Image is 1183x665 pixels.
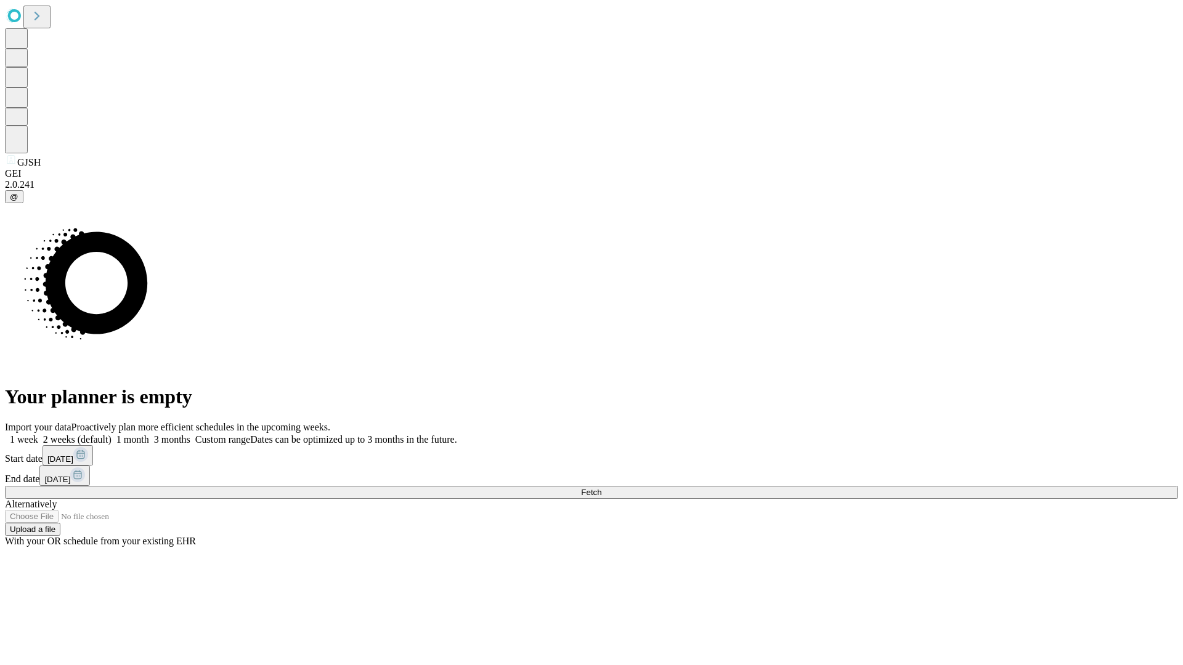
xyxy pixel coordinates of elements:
span: GJSH [17,157,41,167]
span: [DATE] [47,454,73,464]
span: Alternatively [5,499,57,509]
span: Proactively plan more efficient schedules in the upcoming weeks. [71,422,330,432]
button: Fetch [5,486,1178,499]
div: 2.0.241 [5,179,1178,190]
span: Fetch [581,488,601,497]
h1: Your planner is empty [5,385,1178,408]
span: With your OR schedule from your existing EHR [5,536,196,546]
span: Import your data [5,422,71,432]
button: [DATE] [43,445,93,465]
div: Start date [5,445,1178,465]
span: 1 month [116,434,149,445]
span: [DATE] [44,475,70,484]
span: Custom range [195,434,250,445]
div: GEI [5,168,1178,179]
span: 2 weeks (default) [43,434,112,445]
button: [DATE] [39,465,90,486]
span: Dates can be optimized up to 3 months in the future. [250,434,457,445]
button: Upload a file [5,523,60,536]
span: 3 months [154,434,190,445]
span: @ [10,192,18,201]
span: 1 week [10,434,38,445]
button: @ [5,190,23,203]
div: End date [5,465,1178,486]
